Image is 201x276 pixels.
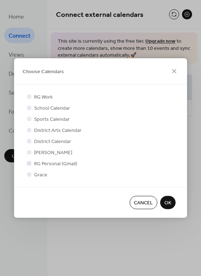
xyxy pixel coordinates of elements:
button: Cancel [130,196,157,209]
button: OK [160,196,176,209]
span: RG Work [34,94,53,101]
span: Grace [34,171,47,179]
span: Choose Calendars [23,68,64,76]
span: School Calendar [34,105,70,112]
span: OK [164,199,171,207]
span: [PERSON_NAME] [34,149,72,157]
span: District Calendar [34,138,71,146]
span: District Arts Calendar [34,127,81,134]
span: Cancel [134,199,153,207]
span: Sports Calendar [34,116,70,123]
span: RG Personal (Gmail) [34,160,77,168]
